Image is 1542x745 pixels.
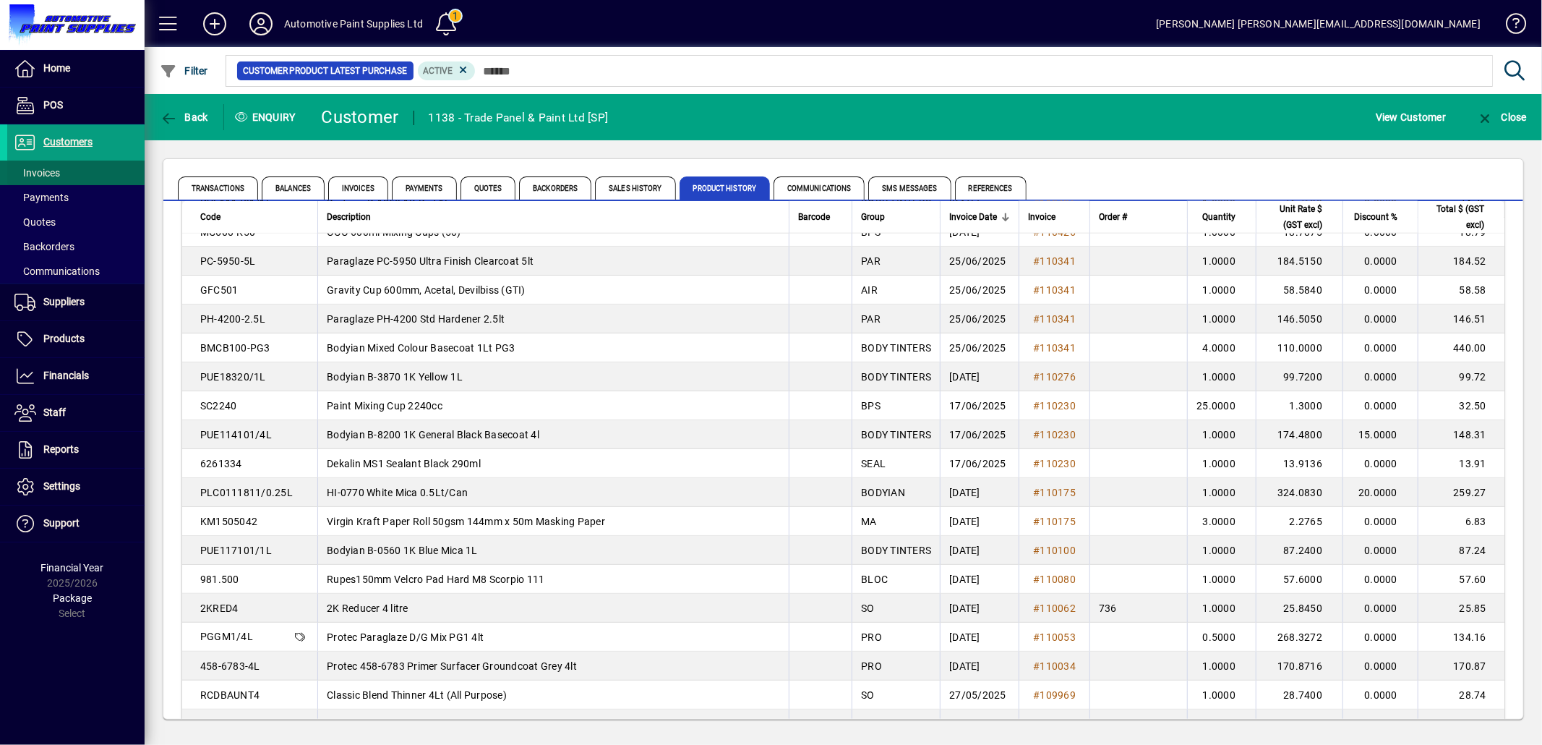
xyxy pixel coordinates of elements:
a: Suppliers [7,284,145,320]
span: Invoice [1028,209,1055,225]
span: 981.500 [200,574,239,585]
span: 110341 [1040,284,1076,296]
div: Automotive Paint Supplies Ltd [284,12,423,35]
span: Close [1476,111,1527,123]
span: Financials [43,370,89,381]
span: 458-6783-4L [200,660,260,672]
td: 13.9136 [1256,449,1342,478]
td: 25.0000 [1187,391,1256,420]
a: #110053 [1028,629,1081,645]
td: 0.0000 [1342,681,1418,710]
a: #109969 [1028,687,1081,703]
span: Quotes [14,216,56,228]
td: 17/06/2025 [940,449,1019,478]
span: PRO [861,660,882,672]
span: # [1033,487,1040,498]
td: 58.58 [1418,276,1504,305]
td: 184.5150 [1256,247,1342,276]
span: BLOC [861,574,888,585]
td: 57.60 [1418,565,1504,594]
span: Paraglaze PH-4200 Std Hardener 2.5lt [327,313,505,325]
td: 1.0000 [1187,247,1256,276]
span: 9550000030 [200,718,260,730]
td: 0.0000 [1342,247,1418,276]
span: Quotes [461,176,516,200]
span: 110230 [1040,458,1076,469]
span: Payments [14,192,69,203]
span: Invoices [328,176,388,200]
span: Code [200,209,220,225]
a: Payments [7,185,145,210]
span: BODY TINTERS [861,429,931,440]
span: # [1033,458,1040,469]
td: 1.0000 [1187,478,1256,507]
div: Invoice Date [949,209,1010,225]
span: # [1033,255,1040,267]
div: Enquiry [224,106,311,129]
a: #109914 [1028,716,1081,732]
span: Home [43,62,70,74]
span: PUE18320/1L [200,371,266,383]
span: 110276 [1040,371,1076,383]
span: 2K Reducer 4 litre [327,603,408,614]
button: Filter [156,58,212,84]
td: [DATE] [940,594,1019,623]
span: 6261334 [200,458,242,469]
span: 2KRED4 [200,603,239,614]
div: Unit Rate $ (GST excl) [1265,201,1335,233]
td: 32.34 [1418,710,1504,738]
button: Close [1473,104,1530,130]
span: Dekalin MS1 Sealant Black 290ml [327,458,481,469]
div: Order # [1099,209,1178,225]
span: GFC501 [200,284,239,296]
td: 0.0000 [1342,449,1418,478]
span: 110230 [1040,400,1076,412]
span: References [955,176,1027,200]
span: # [1033,226,1040,238]
span: Settings [43,480,80,492]
a: #110341 [1028,311,1081,327]
td: 32.50 [1418,391,1504,420]
span: PC-5950-5L [200,255,256,267]
span: Suppliers [43,296,85,307]
td: 87.2400 [1256,536,1342,565]
button: View Customer [1372,104,1449,130]
span: # [1033,689,1040,701]
app-page-header-button: Close enquiry [1461,104,1542,130]
td: [DATE] [940,362,1019,391]
span: 110175 [1040,516,1076,527]
td: 0.0000 [1342,276,1418,305]
span: BPS [861,226,881,238]
span: 109914 [1040,718,1076,730]
td: 28.7400 [1256,681,1342,710]
span: Classic Blend Thinner 4Lt (All Purpose) [327,689,507,701]
span: Active [424,66,453,76]
td: 15.0000 [1342,420,1418,449]
td: 1.0000 [1187,565,1256,594]
a: #110276 [1028,369,1081,385]
span: RCDBAUNT4 [200,689,260,701]
span: Customers [43,136,93,148]
td: 174.4800 [1256,420,1342,449]
td: 0.0000 [1342,507,1418,536]
td: [DATE] [940,565,1019,594]
span: 110230 [1040,429,1076,440]
span: # [1033,718,1040,730]
a: #110341 [1028,340,1081,356]
td: 2.2765 [1256,507,1342,536]
a: #110175 [1028,485,1081,501]
span: Invoices [14,167,60,179]
span: PRO [861,631,882,643]
a: Support [7,506,145,542]
span: PH-4200-2.5L [200,313,265,325]
a: Financials [7,358,145,394]
td: [DATE] [940,507,1019,536]
td: 17/06/2025 [940,420,1019,449]
td: 324.0830 [1256,478,1342,507]
td: 99.72 [1418,362,1504,391]
span: # [1033,631,1040,643]
span: Financial Year [41,562,104,574]
td: 0.0000 [1342,536,1418,565]
span: Invoice Date [949,209,997,225]
span: Gravity Cup 600mm, Acetal, Devilbiss (GTI) [327,284,526,296]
